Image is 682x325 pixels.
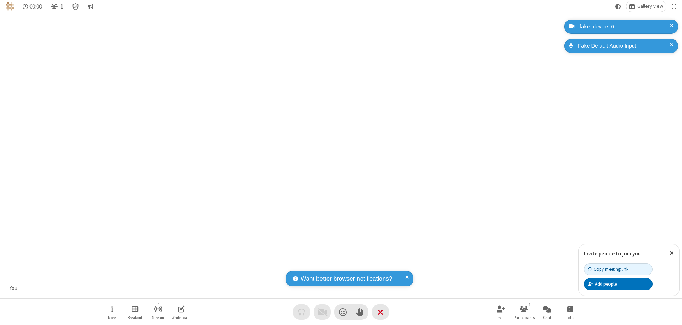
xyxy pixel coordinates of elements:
[152,315,164,320] span: Stream
[60,3,63,10] span: 1
[147,302,169,322] button: Start streaming
[301,274,392,283] span: Want better browser notifications?
[170,302,192,322] button: Open shared whiteboard
[626,1,666,12] button: Change layout
[543,315,551,320] span: Chat
[490,302,511,322] button: Invite participants (⌘+Shift+I)
[559,302,581,322] button: Open poll
[496,315,505,320] span: Invite
[6,2,14,11] img: QA Selenium DO NOT DELETE OR CHANGE
[124,302,146,322] button: Manage Breakout Rooms
[69,1,82,12] div: Meeting details Encryption enabled
[514,315,535,320] span: Participants
[7,284,20,292] div: You
[513,302,535,322] button: Open participant list
[584,250,641,257] label: Invite people to join you
[536,302,558,322] button: Open chat
[293,304,310,320] button: Audio problem - check your Internet connection or call by phone
[314,304,331,320] button: Video
[334,304,351,320] button: Send a reaction
[29,3,42,10] span: 00:00
[85,1,96,12] button: Conversation
[637,4,663,9] span: Gallery view
[108,315,116,320] span: More
[20,1,45,12] div: Timer
[527,302,533,308] div: 1
[128,315,142,320] span: Breakout
[351,304,368,320] button: Raise hand
[577,23,673,31] div: fake_device_0
[584,278,653,290] button: Add people
[588,266,628,272] div: Copy meeting link
[101,302,123,322] button: Open menu
[664,244,679,262] button: Close popover
[584,263,653,275] button: Copy meeting link
[48,1,66,12] button: Open participant list
[566,315,574,320] span: Polls
[612,1,624,12] button: Using system theme
[575,42,673,50] div: Fake Default Audio Input
[172,315,191,320] span: Whiteboard
[669,1,680,12] button: Fullscreen
[372,304,389,320] button: End or leave meeting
